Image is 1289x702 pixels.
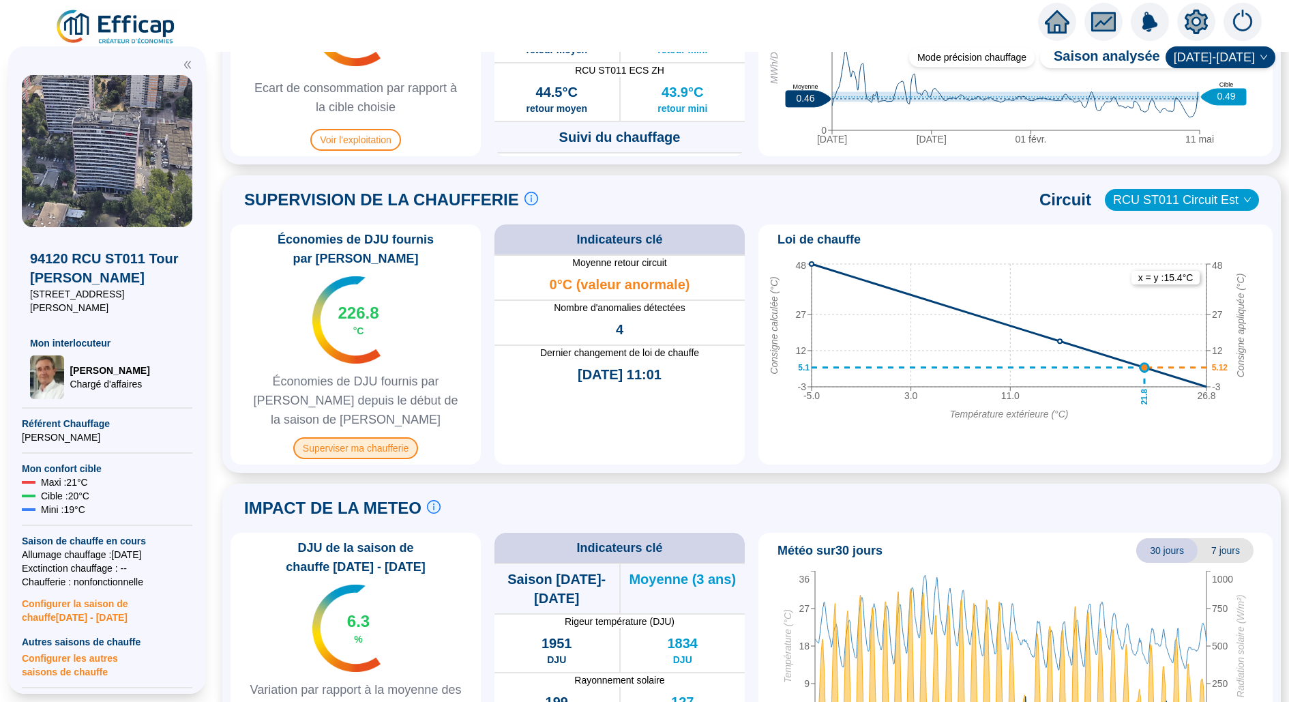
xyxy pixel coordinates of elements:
[542,634,572,653] span: 1951
[1212,260,1223,271] tspan: 48
[494,63,745,77] span: RCU ST011 ECS ZH
[799,641,810,652] tspan: 18
[22,561,192,575] span: Exctinction chauffage : --
[236,538,475,576] span: DJU de la saison de chauffe [DATE] - [DATE]
[1174,47,1267,68] span: 2024-2025
[494,153,745,167] span: RCU ST011 Circuit Est
[576,230,662,249] span: Indicateurs clé
[1224,3,1262,41] img: alerts
[657,102,707,115] span: retour mini
[22,589,192,624] span: Configurer la saison de chauffe [DATE] - [DATE]
[1001,390,1020,401] tspan: 11.0
[821,125,827,136] tspan: 0
[347,611,370,632] span: 6.3
[803,390,820,401] tspan: -5.0
[310,129,401,151] span: Voir l'exploitation
[1212,309,1223,320] tspan: 27
[769,40,780,84] tspan: MWh/DJU
[312,276,381,364] img: indicateur températures
[183,60,192,70] span: double-left
[1197,390,1215,401] tspan: 26.8
[494,673,745,687] span: Rayonnement solaire
[70,364,149,377] span: [PERSON_NAME]
[550,275,690,294] span: 0°C (valeur anormale)
[30,249,184,287] span: 94120 RCU ST011 Tour [PERSON_NAME]
[536,83,578,102] span: 44.5°C
[1091,10,1116,34] span: fund
[494,301,745,315] span: Nombre d'anomalies détectées
[950,409,1069,420] tspan: Température extérieure (°C)
[1136,538,1198,563] span: 30 jours
[777,541,883,560] span: Météo sur 30 jours
[1260,53,1268,61] span: down
[1243,196,1251,204] span: down
[236,372,475,429] span: Économies de DJU fournis par [PERSON_NAME] depuis le début de la saison de [PERSON_NAME]
[22,417,192,430] span: Référent Chauffage
[777,230,861,249] span: Loi de chauffe
[244,189,519,211] span: SUPERVISION DE LA CHAUFFERIE
[796,92,814,103] text: 0.46
[799,574,810,585] tspan: 36
[41,489,89,503] span: Cible : 20 °C
[527,102,587,115] span: retour moyen
[494,346,745,360] span: Dernier changement de loi de chauffe
[22,575,192,589] span: Chaufferie : non fonctionnelle
[312,585,381,672] img: indicateur températures
[244,497,421,519] span: IMPACT DE LA METEO
[1040,46,1160,68] span: Saison analysée
[236,78,475,117] span: Ecart de consommation par rapport à la cible choisie
[1212,574,1233,585] tspan: 1000
[22,462,192,476] span: Mon confort cible
[673,653,692,667] span: DJU
[1138,272,1194,283] text: x = y : 15.4 °C
[70,377,149,391] span: Chargé d'affaires
[293,437,418,459] span: Superviser ma chaufferie
[578,365,662,384] span: [DATE] 11:01
[30,287,184,315] span: [STREET_ADDRESS][PERSON_NAME]
[427,500,441,514] span: info-circle
[1016,134,1047,145] tspan: 01 févr.
[1184,10,1209,34] span: setting
[1212,345,1223,356] tspan: 12
[782,609,793,683] tspan: Température (°C)
[1140,388,1149,405] text: 21.8
[1217,90,1235,101] text: 0.49
[30,355,64,399] img: Chargé d'affaires
[41,476,88,489] span: Maxi : 21 °C
[236,230,475,268] span: Économies de DJU fournis par [PERSON_NAME]
[30,336,184,350] span: Mon interlocuteur
[629,570,736,589] span: Moyenne (3 ans)
[1212,381,1221,392] tspan: -3
[1039,189,1091,211] span: Circuit
[55,8,178,46] img: efficap energie logo
[524,192,538,205] span: info-circle
[799,603,810,614] tspan: 27
[22,430,192,444] span: [PERSON_NAME]
[1235,594,1246,697] tspan: Radiation solaire (W/m²)
[798,381,807,392] tspan: -3
[804,678,810,689] tspan: 9
[354,632,362,646] span: %
[668,634,698,653] span: 1834
[1045,10,1069,34] span: home
[494,615,745,628] span: Rigeur température (DJU)
[1198,538,1254,563] span: 7 jours
[547,653,566,667] span: DJU
[576,538,662,557] span: Indicateurs clé
[1212,678,1228,689] tspan: 250
[795,309,806,320] tspan: 27
[494,570,619,608] span: Saison [DATE]-[DATE]
[22,649,192,679] span: Configurer les autres saisons de chauffe
[662,83,703,102] span: 43.9°C
[909,48,1035,67] div: Mode précision chauffage
[817,134,847,145] tspan: [DATE]
[795,345,806,356] tspan: 12
[1113,190,1251,210] span: RCU ST011 Circuit Est
[559,128,681,147] span: Suivi du chauffage
[1212,603,1228,614] tspan: 750
[1131,3,1169,41] img: alerts
[917,134,947,145] tspan: [DATE]
[353,324,364,338] span: °C
[1185,134,1214,145] tspan: 11 mai
[616,320,623,339] span: 4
